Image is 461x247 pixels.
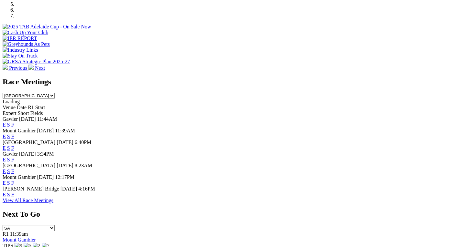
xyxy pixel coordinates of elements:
span: Short [18,110,29,116]
img: Industry Links [3,47,38,53]
a: Mount Gambier [3,237,36,242]
span: [DATE] [37,128,54,133]
span: 8:23AM [75,163,92,168]
a: E [3,169,6,174]
span: [DATE] [57,163,73,168]
span: Fields [30,110,43,116]
img: chevron-right-pager-white.svg [28,65,34,70]
a: S [7,157,10,162]
img: GRSA Strategic Plan 2025-27 [3,59,70,65]
a: E [3,122,6,128]
img: chevron-left-pager-white.svg [3,65,8,70]
span: Date [17,105,27,110]
span: Next [35,65,45,71]
a: F [11,157,14,162]
span: Mount Gambier [3,128,36,133]
a: F [11,122,14,128]
span: Expert [3,110,16,116]
img: 2025 TAB Adelaide Cup - On Sale Now [3,24,91,30]
span: [DATE] [57,139,73,145]
span: 6:40PM [75,139,92,145]
span: Loading... [3,99,24,104]
span: [GEOGRAPHIC_DATA] [3,139,55,145]
span: Mount Gambier [3,174,36,180]
img: Cash Up Your Club [3,30,48,36]
span: Previous [9,65,27,71]
a: S [7,192,10,197]
a: E [3,180,6,186]
span: R1 [3,231,9,237]
span: [DATE] [60,186,77,191]
span: 11:44AM [37,116,57,122]
span: [GEOGRAPHIC_DATA] [3,163,55,168]
a: F [11,134,14,139]
a: S [7,122,10,128]
a: S [7,169,10,174]
a: E [3,157,6,162]
h2: Race Meetings [3,77,458,86]
span: 11:39AM [55,128,75,133]
a: Previous [3,65,28,71]
a: F [11,192,14,197]
span: 3:34PM [37,151,54,157]
a: S [7,180,10,186]
img: Greyhounds As Pets [3,41,50,47]
h2: Next To Go [3,210,458,219]
span: [DATE] [37,174,54,180]
span: Gawler [3,116,18,122]
a: E [3,134,6,139]
a: Next [28,65,45,71]
span: R1 Start [28,105,45,110]
span: 4:16PM [78,186,95,191]
a: F [11,145,14,151]
span: Venue [3,105,16,110]
a: E [3,145,6,151]
span: [PERSON_NAME] Bridge [3,186,59,191]
a: S [7,134,10,139]
a: F [11,169,14,174]
span: 12:17PM [55,174,74,180]
img: Stay On Track [3,53,38,59]
span: [DATE] [19,116,36,122]
a: F [11,180,14,186]
span: Gawler [3,151,18,157]
a: E [3,192,6,197]
a: S [7,145,10,151]
span: 11:39am [10,231,28,237]
span: [DATE] [19,151,36,157]
img: IER REPORT [3,36,37,41]
a: View All Race Meetings [3,198,53,203]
